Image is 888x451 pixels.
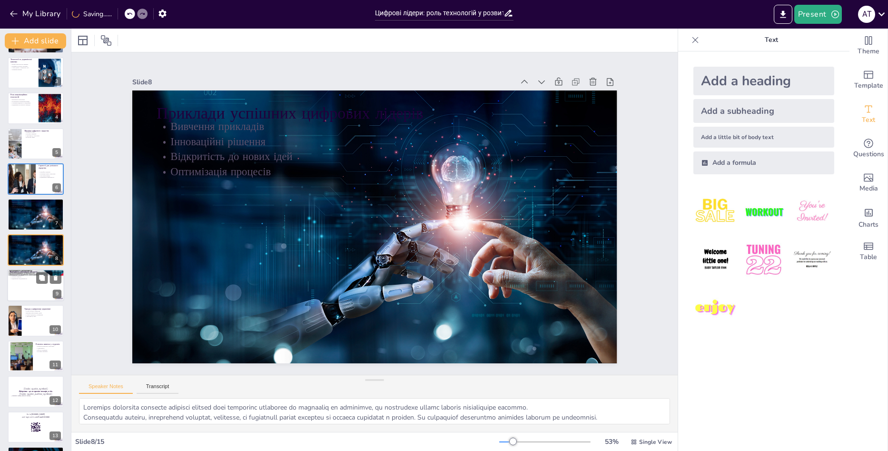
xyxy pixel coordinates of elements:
[860,252,877,262] span: Table
[693,238,738,282] img: 4.jpeg
[24,310,61,312] p: Гнучкі методи управління
[794,5,842,24] button: Present
[858,220,878,230] span: Charts
[31,413,45,415] strong: [DOMAIN_NAME]
[178,76,607,181] p: Вивчення прикладів
[36,351,61,353] p: Постійне навчання
[49,396,61,405] div: 12
[36,349,61,351] p: Робота в командах
[858,5,875,24] button: А Т
[100,35,112,46] span: Position
[790,238,834,282] img: 6.jpeg
[774,5,792,24] button: Export to PowerPoint
[10,387,61,391] p: [Todo: quote_symbol]
[693,127,834,148] div: Add a little bit of body text
[854,80,883,91] span: Template
[36,272,48,283] button: Duplicate Slide
[849,166,888,200] div: Add images, graphics, shapes or video
[36,343,61,346] p: Розвиток навичок у студентів
[375,6,503,20] input: Insert title
[24,131,61,133] p: Швидкість змін
[741,190,786,234] img: 2.jpeg
[10,448,61,451] p: Підготовка до майбутнього
[849,131,888,166] div: Get real-time input from your audience
[79,383,133,394] button: Speaker Notes
[180,59,612,172] p: Приклади успішних цифрових лідерів
[10,415,61,418] p: and login with code
[8,376,64,407] div: 12
[10,239,61,241] p: Інноваційні рішення
[853,149,884,160] span: Questions
[10,395,61,397] p: [PERSON_NAME] [PERSON_NAME]
[858,6,875,23] div: А Т
[137,383,179,394] button: Transcript
[8,199,64,230] div: 7
[10,274,61,276] p: Взаємодія з командою
[10,392,61,396] p: [Todo: quote_author_symbol]
[75,33,90,48] div: Layout
[10,241,61,243] p: Відкритість до нових ідей
[10,243,61,245] p: Оптимізація процесів
[39,177,61,179] p: Підвищення ефективності
[10,102,36,104] p: Створення відкритого середовища
[10,69,36,70] p: Зниження ризиків
[849,200,888,234] div: Add charts and graphs
[8,163,64,195] div: 6
[10,202,61,204] p: Вивчення прикладів
[53,290,61,299] div: 9
[49,325,61,334] div: 10
[24,129,61,132] p: Виклики цифрового лідерства
[693,67,834,95] div: Add a heading
[849,29,888,63] div: Change the overall theme
[8,128,64,160] div: 5
[790,190,834,234] img: 3.jpeg
[10,235,61,238] p: Приклади успішних цифрових лідерів
[10,58,36,63] p: Технології та управлінські навички
[10,104,36,106] p: Підвищення залученості команди
[5,33,66,49] button: Add slide
[49,361,61,369] div: 11
[693,151,834,174] div: Add a formula
[49,431,61,440] div: 13
[39,171,61,173] p: Розробка стратегій
[24,312,61,314] p: Використання великих даних
[52,77,61,86] div: 3
[741,238,786,282] img: 5.jpeg
[52,113,61,121] div: 4
[849,97,888,131] div: Add text boxes
[859,183,878,194] span: Media
[175,90,604,196] p: Інноваційні рішення
[10,206,61,208] p: Відкритість до нових ідей
[19,391,52,393] strong: Лідерство - це не просто позиція, а дія.
[52,148,61,157] div: 5
[10,272,61,274] p: Розуміння команд
[164,30,539,119] div: Slide 8
[10,200,61,203] p: Приклади успішних цифрових лідерів
[7,6,65,21] button: My Library
[75,437,499,446] div: Slide 8 / 15
[862,115,875,125] span: Text
[72,10,112,19] div: Saving......
[52,254,61,263] div: 8
[24,135,61,137] p: Адаптація до технологій
[10,413,61,416] p: Go to
[10,271,61,273] p: Важливість емоційного інтелекту
[703,29,840,51] p: Text
[39,164,61,170] p: Стратегії для успішного лідерства
[24,136,61,138] p: Культурні зміни
[693,286,738,331] img: 7.jpeg
[39,175,61,177] p: Залучення команд
[8,57,64,89] div: 3
[36,347,61,349] p: Адаптивність
[693,99,834,123] div: Add a subheading
[24,133,61,135] p: Постійне навчання
[639,438,672,446] span: Single View
[7,269,64,301] div: 9
[10,63,36,65] p: Вплив технологій на рішення
[10,276,61,278] p: Розвиток навичок
[8,234,64,266] div: 8
[8,305,64,336] div: 10
[8,92,64,124] div: 4
[10,278,61,280] p: Підвищення продуктивності
[24,307,61,310] p: Тренди у цифровому управлінні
